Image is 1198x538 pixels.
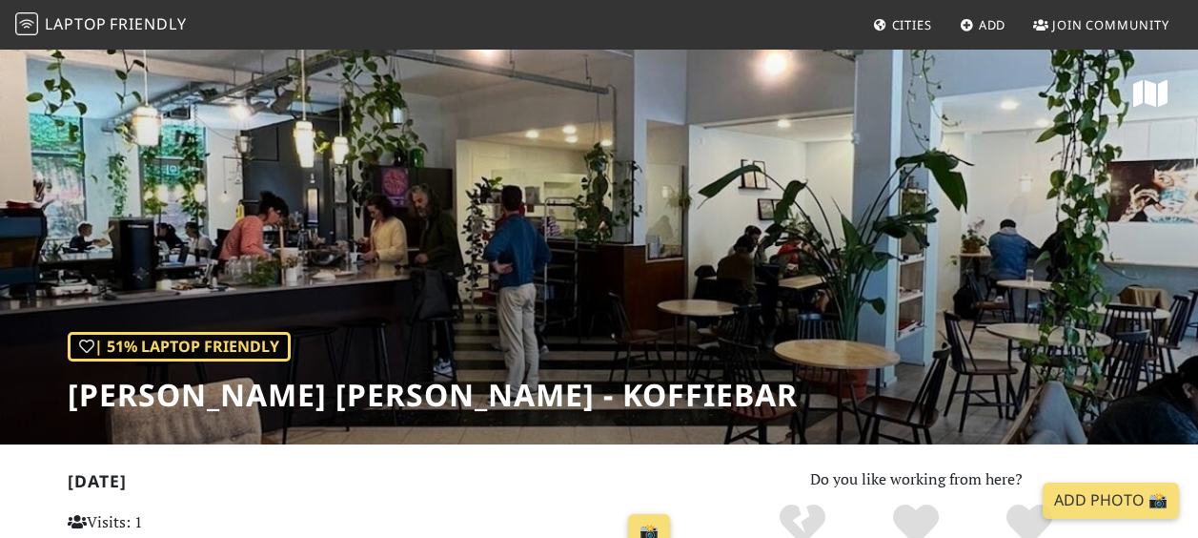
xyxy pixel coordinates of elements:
div: | 51% Laptop Friendly [68,332,291,362]
a: LaptopFriendly LaptopFriendly [15,9,187,42]
span: Friendly [110,13,186,34]
h2: [DATE] [68,471,679,499]
span: Add [979,16,1006,33]
h1: [PERSON_NAME] [PERSON_NAME] - Koffiebar [68,377,798,413]
p: Do you like working from here? [701,467,1131,492]
a: Join Community [1025,8,1177,42]
a: Add Photo 📸 [1043,483,1179,519]
a: Cities [865,8,940,42]
span: Cities [892,16,932,33]
span: Laptop [45,13,107,34]
img: LaptopFriendly [15,12,38,35]
span: Join Community [1052,16,1169,33]
a: Add [952,8,1014,42]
